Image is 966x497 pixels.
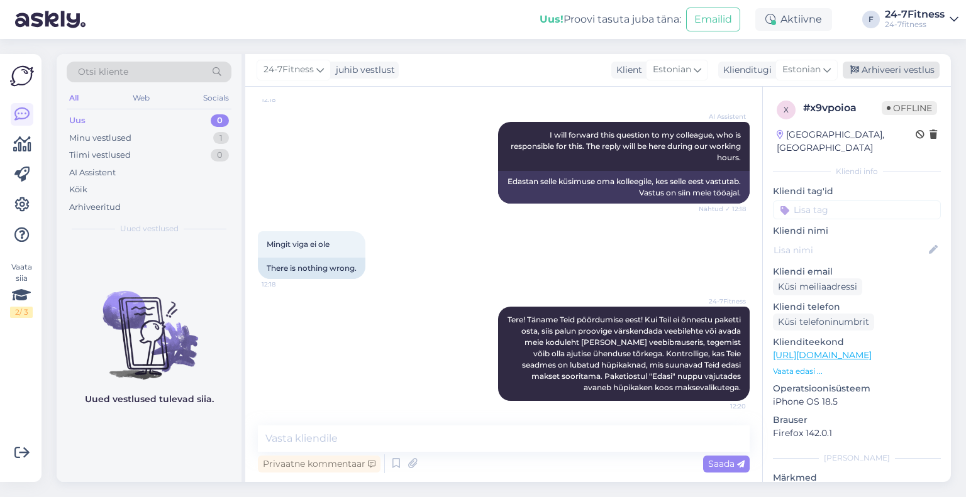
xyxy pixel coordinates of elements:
div: 24-7Fitness [885,9,945,19]
div: All [67,90,81,106]
p: iPhone OS 18.5 [773,395,941,408]
div: Socials [201,90,231,106]
div: Vaata siia [10,261,33,318]
div: # x9vpoioa [803,101,882,116]
input: Lisa nimi [774,243,926,257]
div: Kliendi info [773,166,941,177]
p: Brauser [773,413,941,427]
span: Otsi kliente [78,65,128,79]
div: [GEOGRAPHIC_DATA], [GEOGRAPHIC_DATA] [777,128,916,155]
span: 24-7Fitness [264,63,314,77]
div: Edastan selle küsimuse oma kolleegile, kes selle eest vastutab. Vastus on siin meie tööajal. [498,171,750,204]
p: Kliendi tag'id [773,185,941,198]
p: Firefox 142.0.1 [773,427,941,440]
div: Klienditugi [718,63,772,77]
div: Aktiivne [755,8,832,31]
div: 1 [213,132,229,145]
img: No chats [57,268,241,381]
p: Operatsioonisüsteem [773,382,941,395]
div: Privaatne kommentaar [258,456,380,472]
span: Uued vestlused [120,223,179,234]
div: Küsi meiliaadressi [773,278,862,295]
span: Estonian [653,63,691,77]
span: AI Assistent [699,112,746,121]
p: Kliendi telefon [773,300,941,314]
div: Klient [611,63,642,77]
div: 2 / 3 [10,307,33,318]
div: juhib vestlust [331,63,395,77]
button: Emailid [686,8,740,31]
a: 24-7Fitness24-7fitness [885,9,958,30]
span: I will forward this question to my colleague, who is responsible for this. The reply will be here... [511,130,743,162]
span: 24-7Fitness [699,297,746,306]
p: Märkmed [773,471,941,484]
a: [URL][DOMAIN_NAME] [773,349,872,361]
span: Offline [882,101,937,115]
span: Mingit viga ei ole [267,239,330,249]
div: There is nothing wrong. [258,258,365,279]
input: Lisa tag [773,200,941,219]
p: Kliendi email [773,265,941,278]
span: x [784,105,789,114]
div: Proovi tasuta juba täna: [540,12,681,27]
div: Arhiveeri vestlus [843,62,940,79]
span: Estonian [782,63,821,77]
p: Uued vestlused tulevad siia. [85,393,214,406]
div: 0 [211,149,229,161]
div: Web [130,90,152,106]
img: Askly Logo [10,64,34,88]
b: Uus! [540,13,563,25]
span: 12:18 [262,95,309,104]
span: Tere! Täname Teid pöördumise eest! Kui Teil ei õnnestu paketti osta, siis palun proovige värskend... [508,315,743,392]
span: 12:18 [262,280,309,289]
span: 12:20 [699,401,746,411]
div: Uus [69,114,86,127]
span: Saada [708,458,745,469]
p: Klienditeekond [773,336,941,349]
div: AI Assistent [69,167,116,179]
span: Nähtud ✓ 12:18 [699,204,746,214]
div: Küsi telefoninumbrit [773,314,874,330]
div: F [862,11,880,28]
div: [PERSON_NAME] [773,452,941,464]
p: Kliendi nimi [773,224,941,238]
div: Kõik [69,183,87,196]
div: Arhiveeritud [69,201,121,214]
div: 0 [211,114,229,127]
p: Vaata edasi ... [773,366,941,377]
div: Minu vestlused [69,132,131,145]
div: 24-7fitness [885,19,945,30]
div: Tiimi vestlused [69,149,131,161]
